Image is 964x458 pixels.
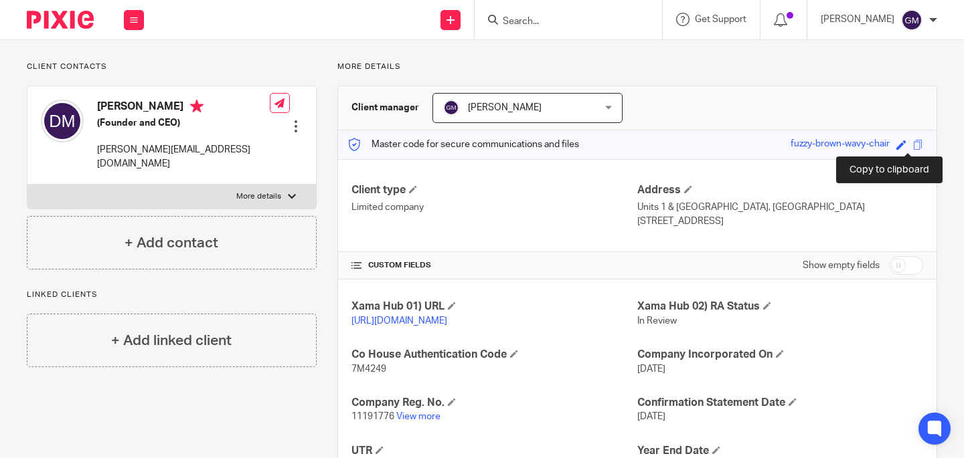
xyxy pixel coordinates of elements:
h4: Xama Hub 02) RA Status [637,300,923,314]
label: Show empty fields [803,259,880,272]
span: In Review [637,316,677,326]
h4: CUSTOM FIELDS [351,260,637,271]
img: svg%3E [41,100,84,142]
div: fuzzy-brown-wavy-chair [791,137,890,152]
span: [PERSON_NAME] [468,103,542,112]
p: Client contacts [27,62,317,72]
a: View more [396,412,440,421]
span: 11191776 [351,412,394,421]
p: Master code for secure communications and files [348,138,579,151]
h4: Address [637,183,923,197]
h4: Company Incorporated On [637,348,923,362]
p: More details [337,62,937,72]
p: Limited company [351,201,637,214]
p: [PERSON_NAME] [821,13,894,26]
span: [DATE] [637,364,665,374]
h4: Client type [351,183,637,197]
h4: + Add linked client [111,330,232,351]
i: Primary [190,100,204,113]
p: [PERSON_NAME][EMAIL_ADDRESS][DOMAIN_NAME] [97,143,270,170]
h4: Xama Hub 01) URL [351,300,637,314]
img: Pixie [27,11,94,29]
h4: Confirmation Statement Date [637,396,923,410]
h3: Client manager [351,101,419,114]
h4: [PERSON_NAME] [97,100,270,116]
img: svg%3E [443,100,459,116]
h4: UTR [351,444,637,458]
p: [STREET_ADDRESS] [637,215,923,228]
span: Get Support [695,15,746,24]
p: Units 1 & [GEOGRAPHIC_DATA], [GEOGRAPHIC_DATA] [637,201,923,214]
img: svg%3E [901,9,922,31]
h5: (Founder and CEO) [97,116,270,130]
a: [URL][DOMAIN_NAME] [351,316,447,326]
span: [DATE] [637,412,665,421]
p: Linked clients [27,290,317,300]
p: More details [236,191,281,202]
h4: Company Reg. No. [351,396,637,410]
h4: + Add contact [125,233,218,253]
input: Search [501,16,622,28]
h4: Year End Date [637,444,923,458]
h4: Co House Authentication Code [351,348,637,362]
span: 7M4249 [351,364,386,374]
